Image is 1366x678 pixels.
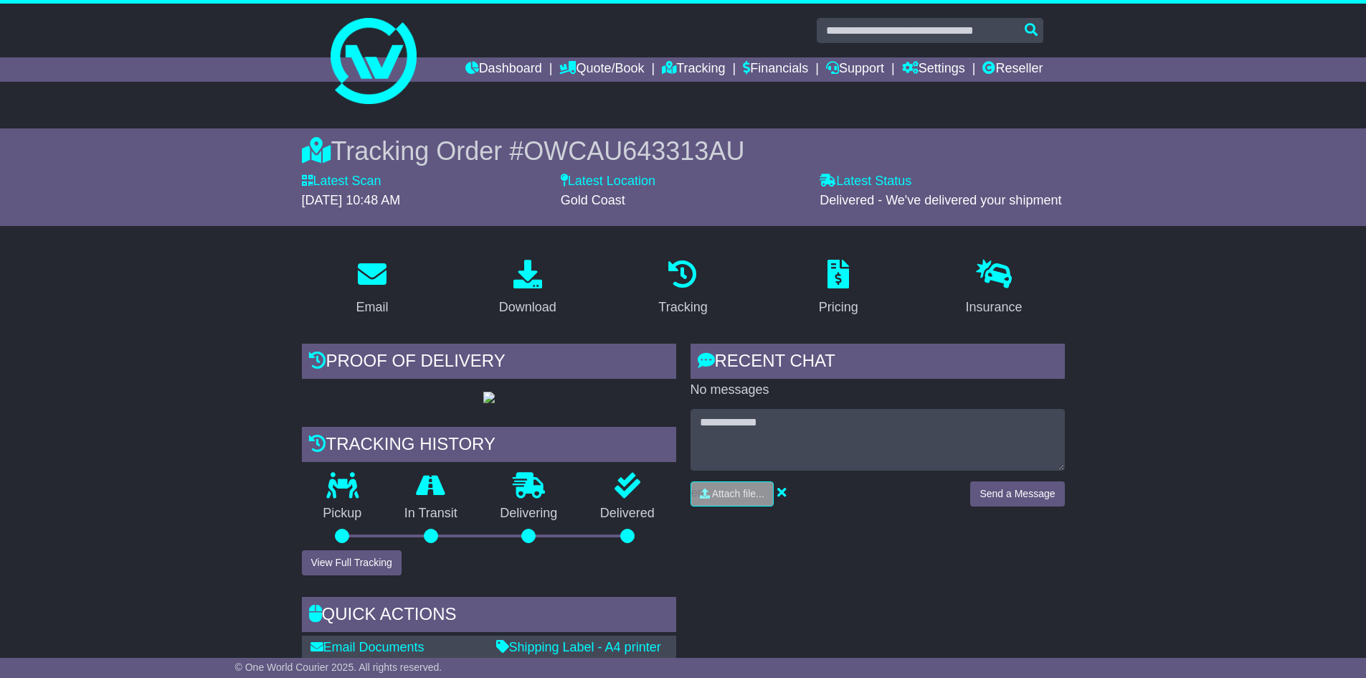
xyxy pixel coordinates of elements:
[691,382,1065,398] p: No messages
[561,174,655,189] label: Latest Location
[957,255,1032,322] a: Insurance
[499,298,556,317] div: Download
[826,57,884,82] a: Support
[483,392,495,403] img: GetPodImage
[479,506,579,522] p: Delivering
[649,255,716,322] a: Tracking
[579,506,676,522] p: Delivered
[302,193,401,207] span: [DATE] 10:48 AM
[658,298,707,317] div: Tracking
[970,481,1064,507] button: Send a Message
[465,57,542,82] a: Dashboard
[982,57,1043,82] a: Reseller
[810,255,868,322] a: Pricing
[302,174,381,189] label: Latest Scan
[523,136,744,166] span: OWCAU643313AU
[383,506,479,522] p: In Transit
[691,344,1065,382] div: RECENT CHAT
[820,174,911,189] label: Latest Status
[496,640,661,654] a: Shipping Label - A4 printer
[662,57,725,82] a: Tracking
[302,506,384,522] p: Pickup
[819,298,858,317] div: Pricing
[302,427,676,466] div: Tracking history
[966,298,1023,317] div: Insurance
[820,193,1061,207] span: Delivered - We've delivered your shipment
[235,661,442,673] span: © One World Courier 2025. All rights reserved.
[902,57,965,82] a: Settings
[302,597,676,636] div: Quick Actions
[346,255,397,322] a: Email
[743,57,808,82] a: Financials
[310,640,424,654] a: Email Documents
[302,344,676,382] div: Proof of Delivery
[356,298,388,317] div: Email
[302,550,402,575] button: View Full Tracking
[302,136,1065,166] div: Tracking Order #
[490,255,566,322] a: Download
[559,57,644,82] a: Quote/Book
[561,193,625,207] span: Gold Coast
